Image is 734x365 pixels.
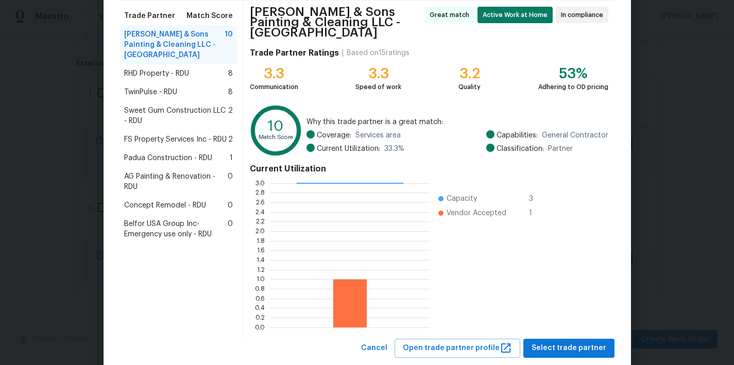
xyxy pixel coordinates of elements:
span: 0 [228,219,233,239]
span: AG Painting & Renovation - RDU [124,171,228,192]
div: 3.3 [250,68,298,79]
div: 3.3 [355,68,401,79]
text: 2.2 [256,218,265,224]
text: 2.4 [255,209,265,215]
span: RHD Property - RDU [124,68,189,79]
span: 3 [529,194,545,204]
text: 1.0 [257,276,265,282]
span: Classification: [497,144,544,154]
text: 1.8 [257,238,265,244]
span: Capacity [447,194,477,204]
span: In compliance [561,10,607,20]
span: Padua Construction - RDU [124,153,212,163]
button: Select trade partner [523,339,614,358]
span: Select trade partner [532,342,606,355]
div: Adhering to OD pricing [538,82,608,92]
div: Quality [458,82,481,92]
text: 3.0 [255,180,265,186]
span: 0 [228,200,233,211]
span: 8 [228,87,233,97]
span: TwinPulse - RDU [124,87,177,97]
span: Active Work at Home [483,10,552,20]
span: Capabilities: [497,130,538,141]
div: 3.2 [458,68,481,79]
span: 1 [230,153,233,163]
text: 1.4 [257,257,265,263]
div: 53% [538,68,608,79]
text: 10 [268,119,284,133]
text: 1.2 [257,267,265,273]
button: Open trade partner profile [395,339,520,358]
text: 2.8 [255,189,265,196]
span: 0 [228,171,233,192]
div: Speed of work [355,82,401,92]
text: 2.6 [256,199,265,205]
span: [PERSON_NAME] & Sons Painting & Cleaning LLC - [GEOGRAPHIC_DATA] [250,7,421,38]
span: Current Utilization: [317,144,380,154]
span: 33.3 % [384,144,404,154]
span: Coverage: [317,130,351,141]
span: 2 [228,106,233,126]
span: 8 [228,68,233,79]
span: Open trade partner profile [403,342,512,355]
span: Partner [548,144,573,154]
h4: Current Utilization [250,164,608,174]
span: 1 [529,208,545,218]
text: 0.2 [255,315,265,321]
span: FS Property Services Inc - RDU [124,134,227,145]
div: Based on 15 ratings [347,48,409,58]
span: Vendor Accepted [447,208,506,218]
span: 10 [225,29,233,60]
div: Communication [250,82,298,92]
div: | [339,48,347,58]
text: 0.6 [255,296,265,302]
text: 0.4 [255,305,265,311]
text: Match Score [259,134,294,140]
text: 0.0 [255,324,265,331]
span: Trade Partner [124,11,175,21]
span: Why this trade partner is a great match: [306,117,608,127]
h4: Trade Partner Ratings [250,48,339,58]
span: [PERSON_NAME] & Sons Painting & Cleaning LLC - [GEOGRAPHIC_DATA] [124,29,225,60]
span: General Contractor [542,130,608,141]
span: 2 [228,134,233,145]
span: Belfor USA Group Inc-Emergency use only - RDU [124,219,228,239]
span: Match Score [186,11,233,21]
span: Concept Remodel - RDU [124,200,206,211]
span: Great match [430,10,473,20]
span: Cancel [361,342,387,355]
span: Services area [355,130,401,141]
text: 2.0 [255,228,265,234]
text: 0.8 [255,286,265,292]
button: Cancel [357,339,391,358]
span: Sweet Gum Construction LLC - RDU [124,106,229,126]
text: 1.6 [257,247,265,253]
